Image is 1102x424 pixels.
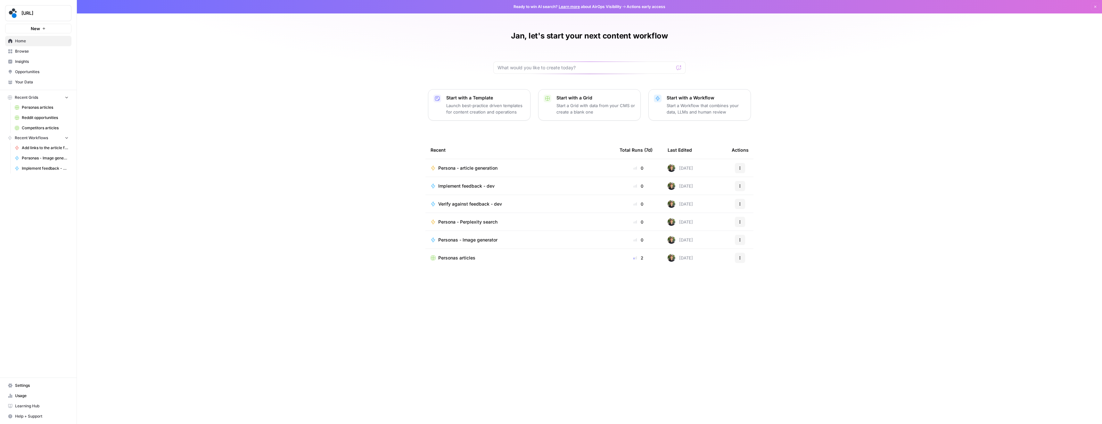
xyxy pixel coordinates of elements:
[511,31,668,41] h1: Jan, let's start your next content workflow
[5,391,71,401] a: Usage
[668,182,675,190] img: s6gu7g536aa92dsqocx7pqvq9a9o
[15,383,69,388] span: Settings
[668,218,693,226] div: [DATE]
[538,89,641,121] button: Start with a GridStart a Grid with data from your CMS or create a blank one
[620,201,657,207] div: 0
[667,95,745,101] p: Start with a Workflow
[12,143,71,153] a: Add links to the article from the knowledge base, perplexity and prior links
[22,165,69,171] span: Implement feedback - dev
[438,219,498,225] span: Persona - Perplexity search
[12,163,71,174] a: Implement feedback - dev
[620,255,657,261] div: 2
[620,237,657,243] div: 0
[446,95,525,101] p: Start with a Template
[5,56,71,67] a: Insights
[22,125,69,131] span: Competitors articles
[5,411,71,421] button: Help + Support
[668,200,675,208] img: s6gu7g536aa92dsqocx7pqvq9a9o
[22,105,69,110] span: Personas articles
[5,133,71,143] button: Recent Workflows
[15,393,69,399] span: Usage
[22,155,69,161] span: Personas - Image generator
[438,237,498,243] span: Personas - Image generator
[5,5,71,21] button: Workspace: spot.ai
[514,4,621,10] span: Ready to win AI search? about AirOps Visibility
[12,113,71,123] a: Reddit opportunities
[15,403,69,409] span: Learning Hub
[21,10,60,16] span: [URL]
[438,183,495,189] span: Implement feedback - dev
[15,413,69,419] span: Help + Support
[732,141,749,159] div: Actions
[559,4,580,9] a: Learn more
[5,77,71,87] a: Your Data
[15,95,38,100] span: Recent Grids
[15,135,48,141] span: Recent Workflows
[428,89,530,121] button: Start with a TemplateLaunch best-practice driven templates for content creation and operations
[5,67,71,77] a: Opportunities
[15,38,69,44] span: Home
[431,165,609,171] a: Persona - article generation
[12,102,71,113] a: Personas articles
[668,254,675,262] img: s6gu7g536aa92dsqocx7pqvq9a9o
[668,200,693,208] div: [DATE]
[556,102,635,115] p: Start a Grid with data from your CMS or create a blank one
[431,183,609,189] a: Implement feedback - dev
[12,153,71,163] a: Personas - Image generator
[431,219,609,225] a: Persona - Perplexity search
[431,255,609,261] a: Personas articles
[668,141,692,159] div: Last Edited
[438,165,498,171] span: Persona - article generation
[15,79,69,85] span: Your Data
[668,164,693,172] div: [DATE]
[620,219,657,225] div: 0
[5,93,71,102] button: Recent Grids
[438,201,502,207] span: Verify against feedback - dev
[5,380,71,391] a: Settings
[15,69,69,75] span: Opportunities
[668,254,693,262] div: [DATE]
[627,4,665,10] span: Actions early access
[498,64,674,71] input: What would you like to create today?
[15,59,69,64] span: Insights
[15,48,69,54] span: Browse
[22,115,69,121] span: Reddit opportunities
[556,95,635,101] p: Start with a Grid
[5,24,71,33] button: New
[648,89,751,121] button: Start with a WorkflowStart a Workflow that combines your data, LLMs and human review
[620,165,657,171] div: 0
[668,182,693,190] div: [DATE]
[22,145,69,151] span: Add links to the article from the knowledge base, perplexity and prior links
[431,237,609,243] a: Personas - Image generator
[667,102,745,115] p: Start a Workflow that combines your data, LLMs and human review
[620,141,653,159] div: Total Runs (7d)
[31,25,40,32] span: New
[446,102,525,115] p: Launch best-practice driven templates for content creation and operations
[5,46,71,56] a: Browse
[620,183,657,189] div: 0
[668,236,693,244] div: [DATE]
[5,401,71,411] a: Learning Hub
[12,123,71,133] a: Competitors articles
[668,164,675,172] img: s6gu7g536aa92dsqocx7pqvq9a9o
[7,7,19,19] img: spot.ai Logo
[668,218,675,226] img: s6gu7g536aa92dsqocx7pqvq9a9o
[5,36,71,46] a: Home
[668,236,675,244] img: s6gu7g536aa92dsqocx7pqvq9a9o
[431,201,609,207] a: Verify against feedback - dev
[431,141,609,159] div: Recent
[438,255,475,261] span: Personas articles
